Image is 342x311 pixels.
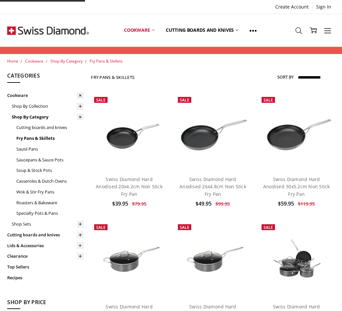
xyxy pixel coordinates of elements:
label: Sort By [277,72,294,82]
a: Shop By Category [50,58,83,64]
a: Swiss Diamond Hard Anodised 30x5.2cm Non Stick Fry Pan [258,94,335,170]
span: Sale [180,225,189,230]
span: $49.95 [196,200,212,207]
a: Cookware [118,16,160,45]
a: Sign In [313,2,335,11]
a: Cutting boards and knives [7,229,84,240]
a: Shop By Collection [12,101,84,112]
a: Home [7,58,18,64]
span: Sale [180,97,189,103]
a: Swiss Diamond Hard Anodised 5 pc set (20 & 28cm fry pan, 16cm sauce pan w lid, 24x7cm saute pan w... [258,221,335,298]
a: Specialty Pots & Pans [16,208,84,219]
a: Swiss Diamond Hard Anodised 30x5.2cm Non Stick Fry Pan [263,176,330,197]
img: Swiss Diamond Hard Anodised 26x4.8cm Non Stick Fry Pan [175,106,251,157]
a: Cookware [7,90,84,101]
span: $99.95 [215,201,230,207]
a: Show All [244,16,262,45]
a: Fry Pans & Skillets [90,58,123,64]
span: Sale [96,97,106,103]
a: Swiss Diamond Hard Anodised 20x4.2cm Non Stick Fry Pan [91,94,167,170]
a: Shop By Category [12,112,84,122]
img: Swiss Diamond Hard Anodised 30x5.2cm Non Stick Fry Pan [258,106,335,157]
span: $59.95 [278,200,294,207]
a: Cutting boards and knives [160,16,244,45]
a: Swiss Diamond Hard Anodised 28x7cm 4.2LNon Stick Sautepan w glass lid &helper handle [175,221,251,298]
a: Swiss Diamond Hard Anodised 26x4.8cm Non Stick Fry Pan [180,176,246,197]
h5: Shop By Price [7,298,84,309]
a: Top Sellers [7,262,84,272]
a: Cookware [25,58,43,64]
a: Clearance [7,251,84,262]
img: Swiss Diamond Hard Anodised 5 pc set (20 & 28cm fry pan, 16cm sauce pan w lid, 24x7cm saute pan w... [258,233,335,285]
h5: Categories [7,72,84,83]
img: Swiss Diamond Hard Anodised 28x7cm 4.2LNon Stick Sautepan w glass lid &helper handle [175,234,251,285]
span: Sale [96,225,106,230]
a: Cutting boards and knives [16,122,84,133]
a: Swiss Diamond Hard Anodised 20x4.2cm Non Stick Fry Pan [96,176,162,197]
a: Swiss Diamond Hard Anodised 24x7cm 3L Non Stick Sautepan w glass lid &helper handle [91,221,167,298]
img: Free Shipping On Every Order [7,14,89,47]
a: Lids & Accessories [7,240,84,251]
span: Sale [264,97,273,103]
h1: Fry Pans & Skillets [91,75,134,80]
a: Wok & Stir Fry Pans [16,187,84,197]
a: Swiss Diamond Hard Anodised 26x4.8cm Non Stick Fry Pan [175,94,251,170]
span: $79.95 [132,201,146,207]
a: Roasters & Bakeware [16,197,84,208]
a: Create Account [272,2,312,11]
span: $39.95 [112,200,128,207]
a: Soup & Stock Pots [16,165,84,176]
span: Sale [264,225,273,230]
a: Shop Sets [12,219,84,229]
img: Swiss Diamond Hard Anodised 24x7cm 3L Non Stick Sautepan w glass lid &helper handle [91,234,167,285]
a: Recipes [7,272,84,283]
a: Casseroles & Dutch Ovens [16,176,84,187]
img: Swiss Diamond Hard Anodised 20x4.2cm Non Stick Fry Pan [91,106,167,157]
a: Fry Pans & Skillets [16,133,84,144]
a: Saucepans & Sauce Pots [16,155,84,165]
a: Sauté Pans [16,144,84,155]
span: $119.95 [298,201,315,207]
